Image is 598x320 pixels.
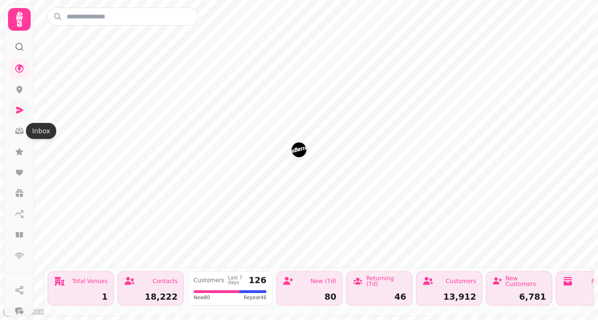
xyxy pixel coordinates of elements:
[228,276,245,285] div: Last 7 days
[352,293,406,301] div: 46
[3,306,44,317] a: Mapbox logo
[445,278,476,284] div: Customers
[310,278,336,284] div: New (7d)
[505,276,546,287] div: New Customers
[248,276,266,285] div: 126
[291,142,307,160] div: Map marker
[492,293,546,301] div: 6,781
[72,278,108,284] div: Total Venues
[54,293,108,301] div: 1
[282,293,336,301] div: 80
[124,293,178,301] div: 18,222
[291,142,307,157] button: UnBarred Brewery
[194,277,224,283] div: Customers
[153,278,178,284] div: Contacts
[366,276,406,287] div: Returning (7d)
[26,123,56,139] div: Inbox
[194,294,210,301] span: New 80
[244,294,266,301] span: Repeat 46
[422,293,476,301] div: 13,912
